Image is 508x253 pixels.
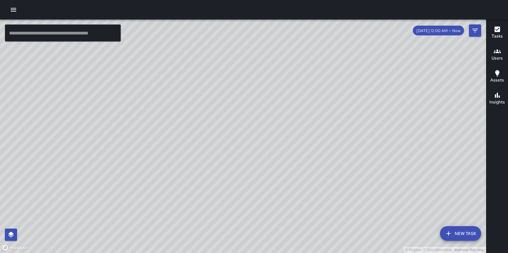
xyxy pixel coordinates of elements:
h6: Insights [489,99,505,106]
button: Tasks [486,22,508,44]
button: Assets [486,66,508,88]
h6: Assets [490,77,504,84]
button: New Task [440,226,481,241]
button: Users [486,44,508,66]
button: Insights [486,88,508,110]
span: [DATE] 12:00 AM — Now [413,28,464,33]
button: Filters [469,24,481,37]
h6: Users [492,55,503,62]
h6: Tasks [492,33,503,40]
